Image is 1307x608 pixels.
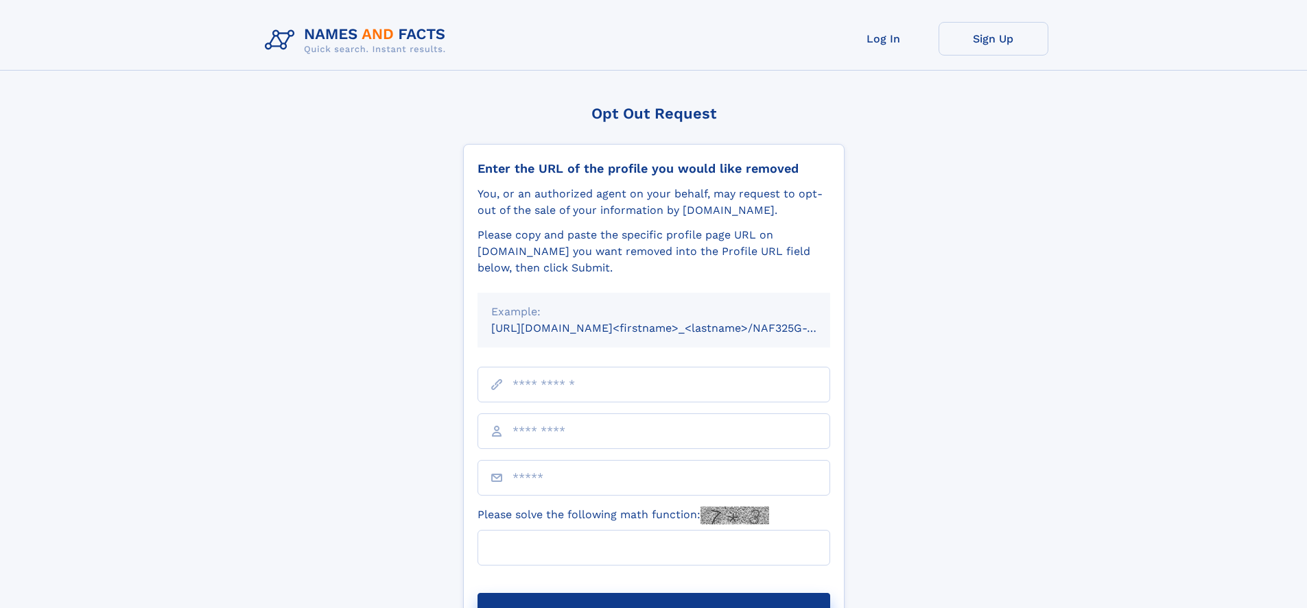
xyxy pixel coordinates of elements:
[491,321,856,335] small: [URL][DOMAIN_NAME]<firstname>_<lastname>/NAF325G-xxxxxxxx
[491,304,816,320] div: Example:
[478,186,830,219] div: You, or an authorized agent on your behalf, may request to opt-out of the sale of your informatio...
[478,227,830,276] div: Please copy and paste the specific profile page URL on [DOMAIN_NAME] you want removed into the Pr...
[939,22,1048,56] a: Sign Up
[259,22,457,59] img: Logo Names and Facts
[463,105,845,122] div: Opt Out Request
[478,507,769,524] label: Please solve the following math function:
[829,22,939,56] a: Log In
[478,161,830,176] div: Enter the URL of the profile you would like removed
